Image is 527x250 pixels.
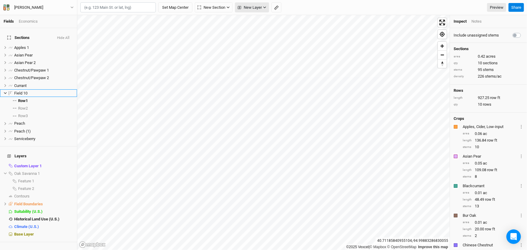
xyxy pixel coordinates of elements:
h4: Crops [454,116,464,121]
div: 10 [454,102,523,107]
span: Suitability (U.S.) [14,209,43,214]
div: area [463,191,472,195]
a: ©2025 Vexcel [346,245,369,249]
div: Feature 2 [18,186,73,191]
span: Historical Land Use (U.S.) [14,217,59,221]
div: 10 [454,60,523,66]
a: Improve this map [418,245,448,249]
div: 95 [454,67,523,72]
div: Oak Savanna 1 [14,171,73,176]
span: Find my location [438,30,447,39]
div: length [463,227,472,232]
button: New Layer [235,2,269,13]
div: Currant [14,83,73,88]
div: 109.08 [463,167,523,173]
h4: Sections [454,46,523,51]
div: Notes [471,19,482,24]
span: Field Boundaries [14,202,43,206]
span: Feature 2 [18,186,34,191]
button: Zoom out [438,50,447,59]
span: Chestnut/Pawpaw 1 [14,68,49,72]
span: Reset bearing to north [438,59,447,68]
div: 2 [463,233,523,239]
span: Serviceberry [14,136,35,141]
div: Climate (U.S.) [14,224,73,229]
span: Asian Pear 2 [14,60,36,65]
button: Shortcut: M [272,2,281,13]
div: 0.01 [463,220,523,225]
button: Set Map Center [158,2,192,13]
span: acres [486,54,496,59]
span: stems/ac [485,74,502,79]
span: Contours [14,194,30,198]
div: Blackcurrant [463,183,518,189]
div: Field Boundaries [14,202,73,207]
span: Apples 1 [14,45,29,50]
div: area [454,54,475,59]
span: row ft [485,226,495,232]
a: Mapbox logo [79,241,106,248]
div: 40.71185840955104 , -94.99883286830055 [376,238,450,244]
div: length [454,96,475,100]
span: Currant [14,83,27,88]
div: Base Layer [14,232,73,237]
div: 10 [463,144,523,150]
div: stems [463,204,472,209]
div: 0.42 [454,54,523,59]
button: New Section [195,2,233,13]
button: Zoom in [438,42,447,50]
div: | [346,244,448,250]
div: Peach [14,121,73,126]
div: length [463,138,472,143]
span: Chestnut/Pawpaw 2 [14,75,49,80]
span: ac [483,190,487,196]
div: 0.06 [463,131,523,136]
span: ac [483,161,487,166]
div: area [463,220,472,225]
div: qty [454,102,475,107]
div: Serviceberry [14,136,73,141]
div: 136.84 [463,138,523,143]
div: Bur Oak [463,213,518,218]
button: Crop Usage [519,153,523,160]
div: Economics [19,19,38,24]
span: Row 1 [18,98,28,103]
div: Apples, Cider, Low-input [463,124,518,130]
div: 8 [463,174,523,179]
span: New Section [198,5,225,11]
div: 226 [454,74,523,79]
a: OpenStreetMap [387,245,416,249]
span: row ft [487,138,497,143]
div: area [463,131,472,136]
span: Oak Savanna 1 [14,171,40,176]
div: Field 10 [14,91,73,96]
button: Crop Usage [519,242,523,248]
span: Row 2 [18,106,28,111]
span: ac [483,220,487,225]
span: Peach [14,121,25,126]
div: Custom Layer 1 [14,164,73,168]
button: Crop Usage [519,212,523,219]
div: 48.49 [463,197,523,202]
span: Field 10 [14,91,27,95]
div: Asian Pear [14,53,73,58]
div: Chestnut/Pawpaw 1 [14,68,73,73]
span: row ft [490,95,500,101]
a: Fields [4,19,14,24]
span: New Layer [238,5,262,11]
div: Suitability (U.S.) [14,209,73,214]
span: ac [483,131,487,136]
button: Crop Usage [519,123,523,130]
button: [PERSON_NAME] [3,4,74,11]
div: 20.00 [463,226,523,232]
div: Inspect [454,19,467,24]
div: length [463,197,472,202]
button: Reset bearing to north [438,59,447,68]
div: density [454,74,475,79]
button: Hide All [57,36,70,40]
button: Share [509,3,524,12]
div: stems [454,68,475,72]
span: Feature 1 [18,179,34,183]
div: Open Intercom Messenger [506,229,521,244]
